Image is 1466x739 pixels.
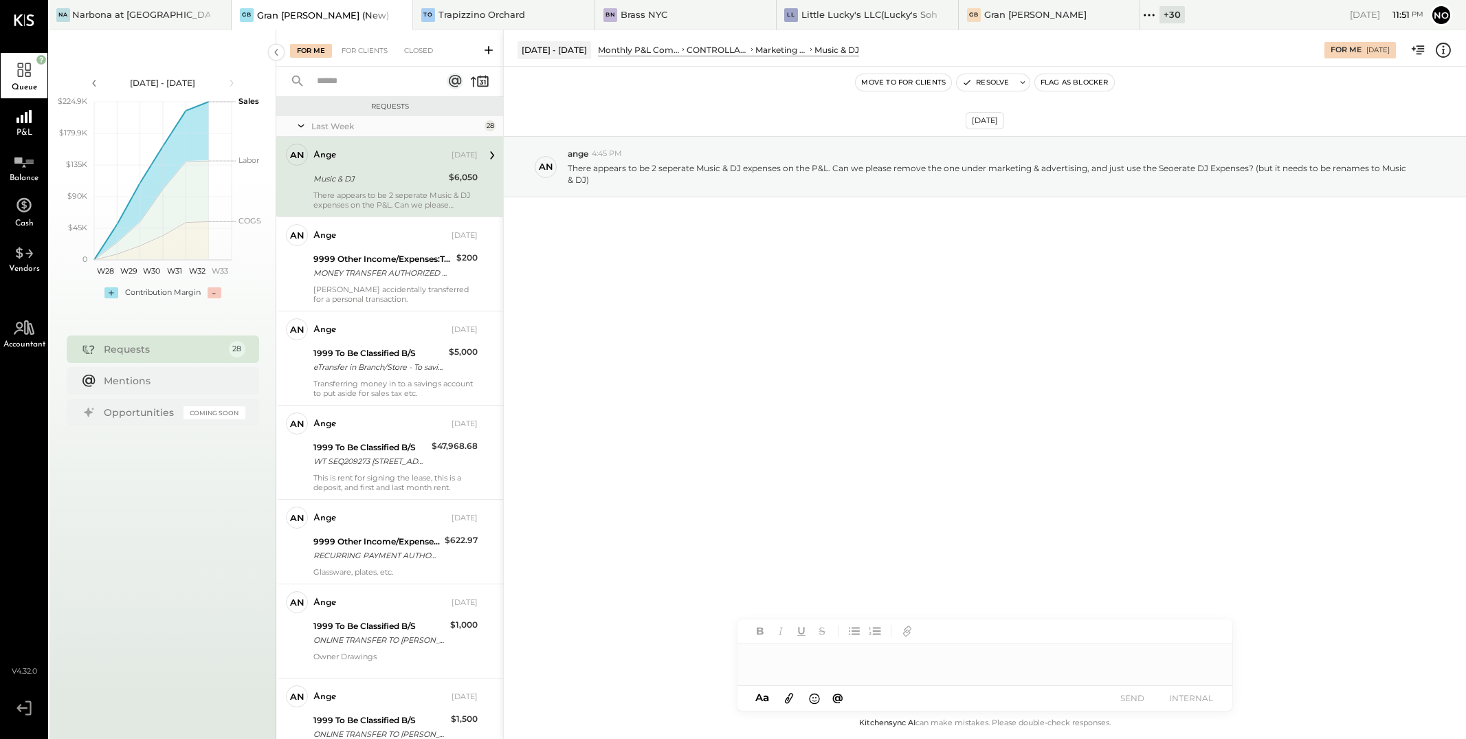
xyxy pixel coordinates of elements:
button: Underline [792,622,810,640]
div: Marketing & Advertising [755,44,808,56]
div: $5,000 [449,345,478,359]
div: Requests [283,102,496,111]
text: 0 [82,254,87,264]
a: Queue [1,53,47,98]
div: Opportunities [104,406,177,419]
div: $6,050 [449,170,478,184]
div: $622.97 [445,533,478,547]
div: [DATE] [1366,45,1390,55]
div: Gran [PERSON_NAME] [984,8,1087,21]
div: Trapizzino Orchard [438,8,525,21]
div: 9999 Other Income/Expenses:To Be Classified [313,252,452,266]
div: For Clients [335,44,395,58]
div: LL [784,8,798,22]
div: 9999 Other Income/Expenses:To Be Classified [313,535,441,549]
div: Monthly P&L Comparison [598,44,680,56]
div: 28 [485,120,496,131]
button: Italic [772,622,790,640]
button: Bold [751,622,769,640]
button: Ordered List [866,622,884,640]
a: P&L [1,98,47,144]
div: [DATE] [452,692,478,703]
div: Requests [104,342,222,356]
button: @ [828,690,847,707]
text: $45K [68,223,87,232]
div: Transferring money in to a savings account to put aside for sales tax etc. [313,379,478,398]
div: GB [240,8,254,22]
div: Mentions [104,374,238,388]
div: Narbona at [GEOGRAPHIC_DATA] LLC [72,8,210,21]
div: Coming Soon [184,406,245,419]
div: Closed [397,44,440,58]
div: 1999 To Be Classified B/S [313,441,427,454]
div: $200 [456,251,478,265]
text: W30 [142,266,159,276]
div: CONTROLLABLE EXPENSES [687,44,748,56]
button: Flag as Blocker [1035,74,1114,91]
div: For Me [1331,45,1362,56]
text: $224.9K [58,96,87,106]
div: [DATE] [452,324,478,335]
span: @ [832,691,843,704]
a: Accountant [1,310,47,355]
div: ange [313,148,336,162]
text: W28 [97,266,114,276]
a: Cash [1,189,47,234]
div: Music & DJ [814,44,859,56]
div: This is rent for signing the lease, this is a deposit, and first and last month rent. [313,473,478,492]
div: ange [313,417,336,431]
div: [DATE] [452,150,478,161]
div: [DATE] [452,597,478,608]
button: Move to for clients [856,74,951,91]
div: an [290,417,304,430]
button: INTERNAL [1164,689,1219,707]
span: Queue [12,83,37,91]
span: Cash [15,219,34,228]
div: [DATE] [452,513,478,524]
div: ange [313,690,336,704]
div: ange [313,596,336,610]
div: Glassware, plates. etc. [313,567,478,577]
span: Vendors [9,265,40,273]
div: Contribution Margin [125,287,201,298]
a: Balance [1,144,47,189]
div: RECURRING PAYMENT AUTHORIZED ON 06/04 THE WEBSTAURANT ST [PHONE_NUMBER] PA S305155853064237 CARD ... [313,549,441,562]
button: SEND [1104,689,1159,707]
div: ange [313,229,336,243]
div: Gran [PERSON_NAME] (New) [257,9,389,22]
span: ange [568,148,588,159]
text: W31 [166,266,181,276]
div: an [290,323,304,336]
div: an [290,229,304,242]
div: $1,500 [451,712,478,726]
button: Strikethrough [813,622,831,640]
div: an [290,690,304,703]
div: - [208,287,221,298]
text: COGS [238,216,261,225]
div: [PERSON_NAME] accidentally transferred for a personal transaction. [313,285,478,304]
div: an [539,160,553,173]
button: Add URL [898,622,916,640]
div: an [290,148,304,162]
div: [DATE] - [DATE] [518,41,591,58]
span: Balance [10,174,38,182]
div: Music & DJ [313,172,445,186]
div: [DATE] [966,112,1004,129]
div: + 30 [1159,6,1185,23]
text: Labor [238,155,259,165]
text: $179.9K [59,128,87,137]
button: No [1430,4,1452,26]
div: Last Week [311,120,481,132]
text: $135K [66,159,87,169]
div: ange [313,511,336,525]
div: WT SEQ209273 [STREET_ADDRESS] /BNF=[STREET_ADDRESS] SRF# 0000633163429027 TRN#250612209273 RFB# [313,454,427,468]
div: an [290,511,304,525]
div: [DATE] [452,230,478,241]
span: P&L [16,129,32,137]
div: MONEY TRANSFER AUTHORIZED ON 06/10 VENMO *[PERSON_NAME] Visa Direct NY S465161863003660 CARD 5397 [313,266,452,280]
text: W33 [212,266,228,276]
text: W29 [120,266,137,276]
p: There appears to be 2 seperate Music & DJ expenses on the P&L. Can we please remove the one under... [568,162,1410,186]
span: 4:45 PM [592,148,622,159]
div: an [290,596,304,609]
